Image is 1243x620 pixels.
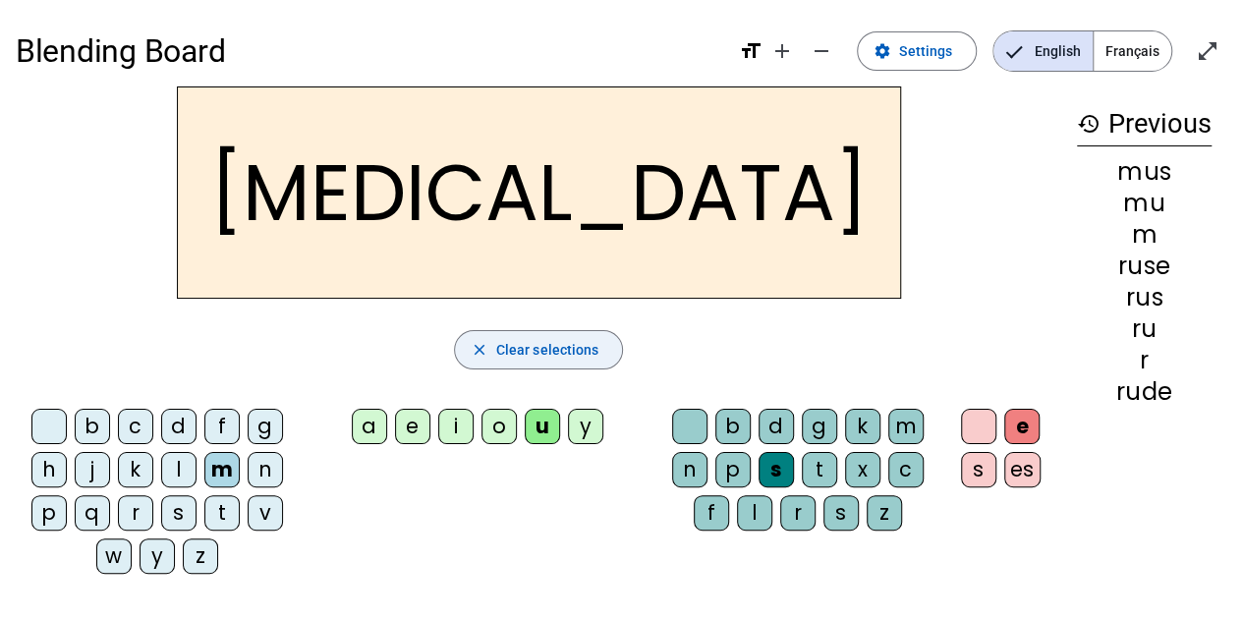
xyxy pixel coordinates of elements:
div: p [31,495,67,531]
div: ruse [1077,254,1212,278]
div: m [888,409,924,444]
div: p [715,452,751,487]
button: Settings [857,31,977,71]
span: Clear selections [496,338,599,362]
button: Increase font size [763,31,802,71]
span: Français [1094,31,1171,71]
h2: [MEDICAL_DATA] [177,86,901,299]
div: y [140,538,175,574]
div: t [204,495,240,531]
mat-icon: history [1077,112,1101,136]
div: w [96,538,132,574]
div: ru [1077,317,1212,341]
div: mu [1077,192,1212,215]
div: n [672,452,707,487]
h1: Blending Board [16,20,723,83]
div: e [395,409,430,444]
mat-icon: add [770,39,794,63]
h3: Previous [1077,102,1212,146]
div: e [1004,409,1040,444]
div: z [183,538,218,574]
div: v [248,495,283,531]
button: Decrease font size [802,31,841,71]
div: u [525,409,560,444]
div: i [438,409,474,444]
div: t [802,452,837,487]
div: b [75,409,110,444]
div: z [867,495,902,531]
div: rude [1077,380,1212,404]
div: s [161,495,197,531]
div: s [961,452,996,487]
div: l [737,495,772,531]
div: c [888,452,924,487]
div: n [248,452,283,487]
div: d [759,409,794,444]
div: l [161,452,197,487]
div: o [481,409,517,444]
div: y [568,409,603,444]
div: g [248,409,283,444]
div: k [845,409,880,444]
mat-icon: settings [874,42,891,60]
div: x [845,452,880,487]
div: b [715,409,751,444]
div: s [823,495,859,531]
div: s [759,452,794,487]
div: g [802,409,837,444]
mat-button-toggle-group: Language selection [992,30,1172,72]
div: rus [1077,286,1212,310]
div: c [118,409,153,444]
div: f [694,495,729,531]
mat-icon: remove [810,39,833,63]
button: Clear selections [454,330,624,369]
div: h [31,452,67,487]
span: English [993,31,1093,71]
div: r [118,495,153,531]
div: k [118,452,153,487]
div: m [204,452,240,487]
div: m [1077,223,1212,247]
div: d [161,409,197,444]
div: es [1004,452,1041,487]
div: r [780,495,816,531]
button: Enter full screen [1188,31,1227,71]
div: f [204,409,240,444]
div: j [75,452,110,487]
span: Settings [899,39,952,63]
mat-icon: close [471,341,488,359]
div: mus [1077,160,1212,184]
div: a [352,409,387,444]
mat-icon: open_in_full [1196,39,1219,63]
div: r [1077,349,1212,372]
div: q [75,495,110,531]
mat-icon: format_size [739,39,763,63]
